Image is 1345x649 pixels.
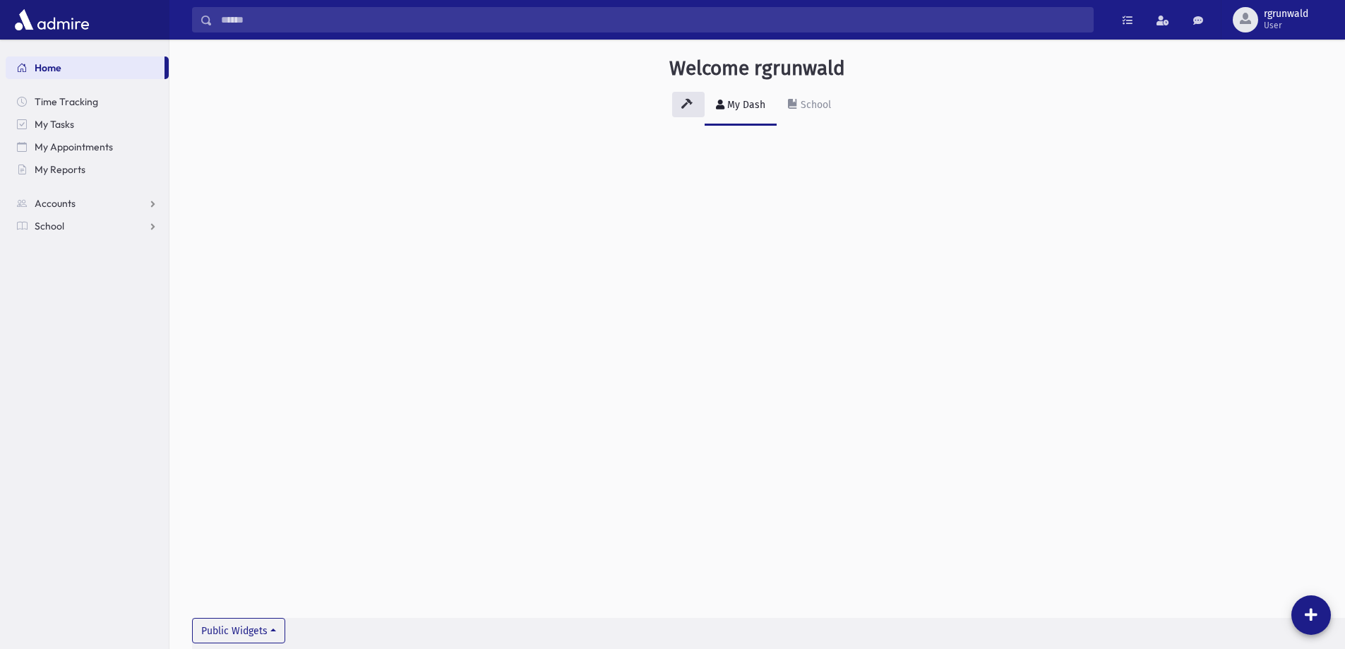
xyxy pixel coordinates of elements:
[705,86,777,126] a: My Dash
[724,99,765,111] div: My Dash
[6,192,169,215] a: Accounts
[1264,20,1308,31] span: User
[6,113,169,136] a: My Tasks
[35,220,64,232] span: School
[35,197,76,210] span: Accounts
[35,118,74,131] span: My Tasks
[798,99,831,111] div: School
[6,136,169,158] a: My Appointments
[777,86,842,126] a: School
[213,7,1093,32] input: Search
[6,158,169,181] a: My Reports
[35,141,113,153] span: My Appointments
[1264,8,1308,20] span: rgrunwald
[6,215,169,237] a: School
[6,90,169,113] a: Time Tracking
[6,56,165,79] a: Home
[35,95,98,108] span: Time Tracking
[192,618,285,643] button: Public Widgets
[35,163,85,176] span: My Reports
[35,61,61,74] span: Home
[11,6,92,34] img: AdmirePro
[669,56,845,81] h3: Welcome rgrunwald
